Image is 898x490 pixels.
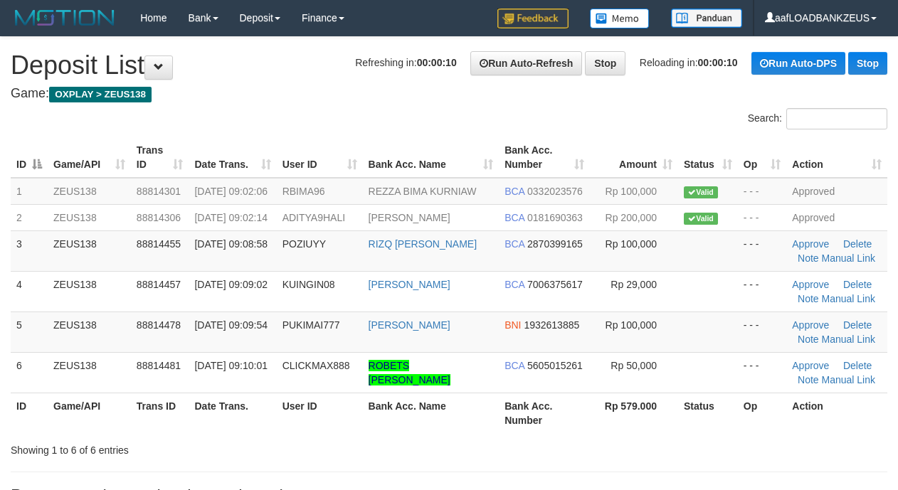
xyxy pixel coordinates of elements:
[369,238,477,250] a: RIZQ [PERSON_NAME]
[738,230,787,271] td: - - -
[527,238,583,250] span: Copy 2870399165 to clipboard
[131,137,189,178] th: Trans ID: activate to sort column ascending
[590,137,678,178] th: Amount: activate to sort column ascending
[822,293,876,304] a: Manual Link
[738,352,787,393] td: - - -
[369,360,450,385] a: ROBETS [PERSON_NAME]
[48,178,131,205] td: ZEUS138
[606,319,657,331] span: Rp 100,000
[49,87,152,102] span: OXPLAY > ZEUS138
[189,137,276,178] th: Date Trans.: activate to sort column ascending
[282,360,350,371] span: CLICKMAX888
[277,137,363,178] th: User ID: activate to sort column ascending
[48,311,131,352] td: ZEUS138
[282,319,340,331] span: PUKIMAI777
[671,9,742,28] img: panduan.png
[499,393,589,433] th: Bank Acc. Number
[751,52,845,75] a: Run Auto-DPS
[11,204,48,230] td: 2
[792,360,829,371] a: Approve
[822,374,876,385] a: Manual Link
[11,271,48,311] td: 4
[137,279,181,290] span: 88814457
[11,7,119,28] img: MOTION_logo.png
[189,393,276,433] th: Date Trans.
[843,319,872,331] a: Delete
[843,238,872,250] a: Delete
[640,57,738,68] span: Reloading in:
[848,52,887,75] a: Stop
[137,238,181,250] span: 88814455
[417,57,457,68] strong: 00:00:10
[738,204,787,230] td: - - -
[137,212,181,223] span: 88814306
[11,87,887,101] h4: Game:
[786,204,887,230] td: Approved
[786,137,887,178] th: Action: activate to sort column ascending
[786,393,887,433] th: Action
[527,186,583,197] span: Copy 0332023576 to clipboard
[738,178,787,205] td: - - -
[11,437,364,457] div: Showing 1 to 6 of 6 entries
[738,137,787,178] th: Op: activate to sort column ascending
[798,374,819,385] a: Note
[282,238,326,250] span: POZIUYY
[590,393,678,433] th: Rp 579.000
[131,393,189,433] th: Trans ID
[48,271,131,311] td: ZEUS138
[527,212,583,223] span: Copy 0181690363 to clipboard
[363,393,500,433] th: Bank Acc. Name
[277,393,363,433] th: User ID
[137,186,181,197] span: 88814301
[499,137,589,178] th: Bank Acc. Number: activate to sort column ascending
[684,213,718,225] span: Valid transaction
[282,279,335,290] span: KUINGIN08
[11,137,48,178] th: ID: activate to sort column descending
[843,360,872,371] a: Delete
[48,137,131,178] th: Game/API: activate to sort column ascending
[369,212,450,223] a: [PERSON_NAME]
[611,279,657,290] span: Rp 29,000
[194,360,267,371] span: [DATE] 09:10:01
[363,137,500,178] th: Bank Acc. Name: activate to sort column ascending
[137,360,181,371] span: 88814481
[11,230,48,271] td: 3
[585,51,625,75] a: Stop
[48,352,131,393] td: ZEUS138
[369,186,477,197] a: REZZA BIMA KURNIAW
[369,319,450,331] a: [PERSON_NAME]
[611,360,657,371] span: Rp 50,000
[48,204,131,230] td: ZEUS138
[505,186,524,197] span: BCA
[194,319,267,331] span: [DATE] 09:09:54
[798,252,819,264] a: Note
[369,279,450,290] a: [PERSON_NAME]
[843,279,872,290] a: Delete
[470,51,582,75] a: Run Auto-Refresh
[786,108,887,129] input: Search:
[527,279,583,290] span: Copy 7006375617 to clipboard
[194,212,267,223] span: [DATE] 09:02:14
[497,9,569,28] img: Feedback.jpg
[798,293,819,304] a: Note
[590,9,650,28] img: Button%20Memo.svg
[678,137,738,178] th: Status: activate to sort column ascending
[194,238,267,250] span: [DATE] 09:08:58
[505,212,524,223] span: BCA
[527,360,583,371] span: Copy 5605015261 to clipboard
[48,393,131,433] th: Game/API
[355,57,456,68] span: Refreshing in:
[11,352,48,393] td: 6
[505,319,521,331] span: BNI
[798,334,819,345] a: Note
[822,334,876,345] a: Manual Link
[738,393,787,433] th: Op
[792,319,829,331] a: Approve
[194,279,267,290] span: [DATE] 09:09:02
[524,319,579,331] span: Copy 1932613885 to clipboard
[822,252,876,264] a: Manual Link
[684,186,718,198] span: Valid transaction
[738,311,787,352] td: - - -
[792,238,829,250] a: Approve
[606,186,657,197] span: Rp 100,000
